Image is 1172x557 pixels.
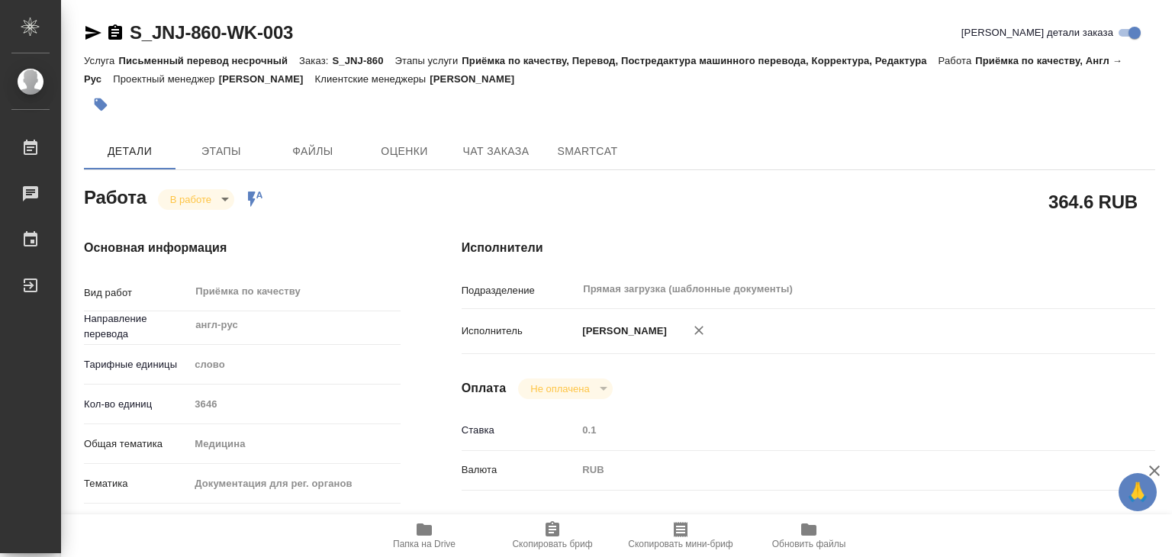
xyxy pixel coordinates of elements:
h4: Основная информация [84,239,401,257]
h4: Исполнители [462,239,1155,257]
h2: Работа [84,182,146,210]
button: Папка на Drive [360,514,488,557]
p: S_JNJ-860 [332,55,394,66]
p: Вид работ [84,285,189,301]
div: RUB [577,457,1097,483]
p: Подразделение [462,283,578,298]
span: Обновить файлы [772,539,846,549]
p: Клиентские менеджеры [315,73,430,85]
button: 🙏 [1119,473,1157,511]
span: 🙏 [1125,476,1151,508]
p: Общая тематика [84,436,189,452]
p: Приёмка по качеству, Перевод, Постредактура машинного перевода, Корректура, Редактура [462,55,938,66]
input: Пустое поле [189,393,400,415]
div: В работе [518,378,612,399]
p: Проектный менеджер [113,73,218,85]
span: Этапы [185,142,258,161]
button: Добавить тэг [84,88,118,121]
div: Документация для рег. органов [189,471,400,497]
button: Скопировать мини-бриф [617,514,745,557]
p: Письменный перевод несрочный [118,55,299,66]
h4: Оплата [462,379,507,398]
span: Скопировать мини-бриф [628,539,732,549]
span: Папка на Drive [393,539,456,549]
p: [PERSON_NAME] [577,324,667,339]
p: Валюта [462,462,578,478]
p: [PERSON_NAME] [219,73,315,85]
button: Скопировать ссылку для ЯМессенджера [84,24,102,42]
span: Скопировать бриф [512,539,592,549]
p: Ставка [462,423,578,438]
button: Скопировать бриф [488,514,617,557]
button: Обновить файлы [745,514,873,557]
input: Пустое поле [577,419,1097,441]
span: Детали [93,142,166,161]
span: [PERSON_NAME] детали заказа [961,25,1113,40]
a: S_JNJ-860-WK-003 [130,22,293,43]
p: Исполнитель [462,324,578,339]
p: Работа [939,55,976,66]
p: Направление перевода [84,311,189,342]
button: В работе [166,193,216,206]
p: Кол-во единиц [84,397,189,412]
p: Заказ: [299,55,332,66]
p: Услуга [84,55,118,66]
button: Скопировать ссылку [106,24,124,42]
button: Не оплачена [526,382,594,395]
span: Оценки [368,142,441,161]
button: Удалить исполнителя [682,314,716,347]
p: Этапы услуги [395,55,462,66]
div: слово [189,352,400,378]
div: Медицина [189,431,400,457]
p: Тарифные единицы [84,357,189,372]
p: Тематика [84,476,189,491]
span: Чат заказа [459,142,533,161]
span: Файлы [276,142,349,161]
h2: 364.6 RUB [1048,188,1138,214]
p: [PERSON_NAME] [430,73,526,85]
span: SmartCat [551,142,624,161]
div: В работе [158,189,234,210]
